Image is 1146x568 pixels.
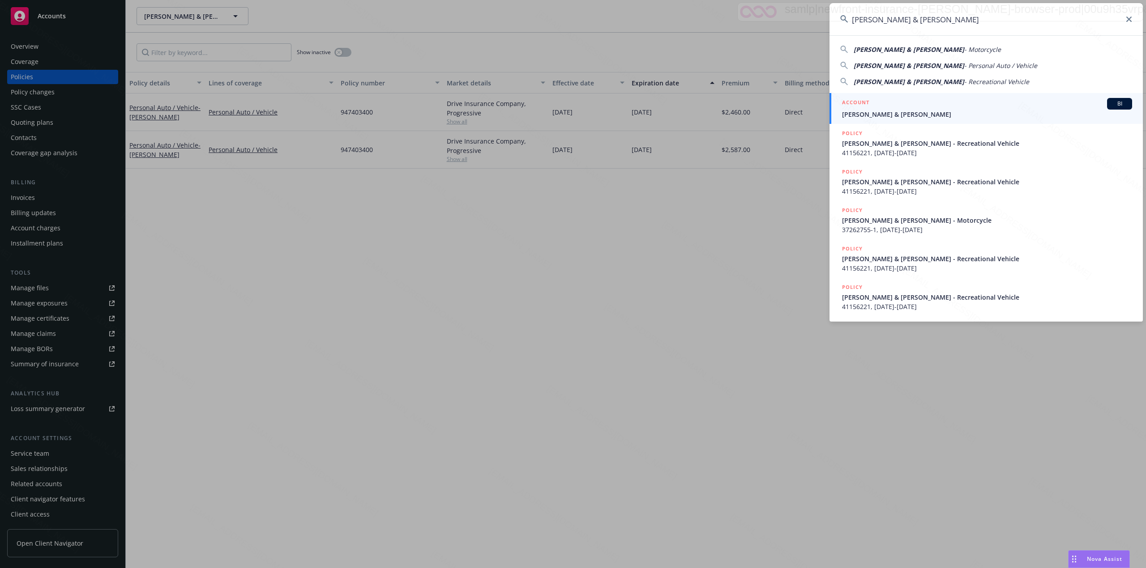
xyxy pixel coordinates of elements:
span: [PERSON_NAME] & [PERSON_NAME] [854,61,964,70]
h5: POLICY [842,244,863,253]
h5: POLICY [842,167,863,176]
span: [PERSON_NAME] & [PERSON_NAME] [842,110,1132,119]
h5: POLICY [842,283,863,292]
span: 41156221, [DATE]-[DATE] [842,263,1132,273]
span: BI [1111,100,1129,108]
a: ACCOUNTBI[PERSON_NAME] & [PERSON_NAME] [830,93,1143,124]
span: - Recreational Vehicle [964,77,1029,86]
span: 41156221, [DATE]-[DATE] [842,148,1132,157]
a: POLICY[PERSON_NAME] & [PERSON_NAME] - Recreational Vehicle41156221, [DATE]-[DATE] [830,124,1143,162]
h5: POLICY [842,206,863,215]
div: Drag to move [1069,551,1080,568]
span: - Personal Auto / Vehicle [964,61,1037,70]
a: POLICY[PERSON_NAME] & [PERSON_NAME] - Recreational Vehicle41156221, [DATE]-[DATE] [830,278,1143,316]
span: 41156221, [DATE]-[DATE] [842,302,1132,311]
span: [PERSON_NAME] & [PERSON_NAME] - Recreational Vehicle [842,254,1132,263]
span: [PERSON_NAME] & [PERSON_NAME] - Recreational Vehicle [842,292,1132,302]
input: Search... [830,3,1143,35]
button: Nova Assist [1068,550,1130,568]
span: [PERSON_NAME] & [PERSON_NAME] - Recreational Vehicle [842,177,1132,187]
span: [PERSON_NAME] & [PERSON_NAME] - Motorcycle [842,216,1132,225]
span: Nova Assist [1087,555,1122,563]
a: POLICY[PERSON_NAME] & [PERSON_NAME] - Motorcycle37262755-1, [DATE]-[DATE] [830,201,1143,239]
span: 41156221, [DATE]-[DATE] [842,187,1132,196]
span: [PERSON_NAME] & [PERSON_NAME] [854,45,964,54]
a: POLICY[PERSON_NAME] & [PERSON_NAME] - Recreational Vehicle41156221, [DATE]-[DATE] [830,239,1143,278]
h5: POLICY [842,129,863,138]
span: - Motorcycle [964,45,1001,54]
h5: ACCOUNT [842,98,869,109]
span: [PERSON_NAME] & [PERSON_NAME] - Recreational Vehicle [842,139,1132,148]
a: POLICY[PERSON_NAME] & [PERSON_NAME] - Recreational Vehicle41156221, [DATE]-[DATE] [830,162,1143,201]
span: [PERSON_NAME] & [PERSON_NAME] [854,77,964,86]
span: 37262755-1, [DATE]-[DATE] [842,225,1132,234]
